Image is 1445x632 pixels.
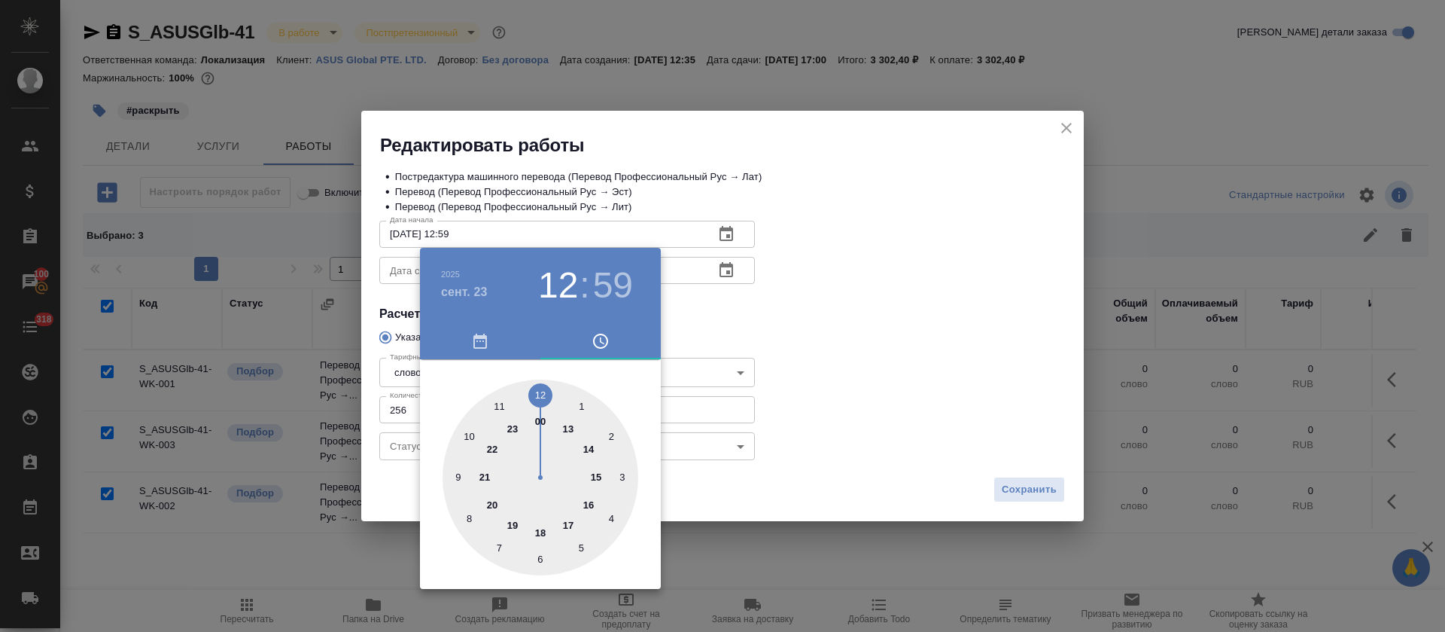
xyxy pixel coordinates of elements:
h3: : [580,264,589,307]
button: 59 [593,264,633,307]
button: 12 [538,264,578,307]
button: 2025 [441,270,460,279]
button: сент. 23 [441,283,488,301]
